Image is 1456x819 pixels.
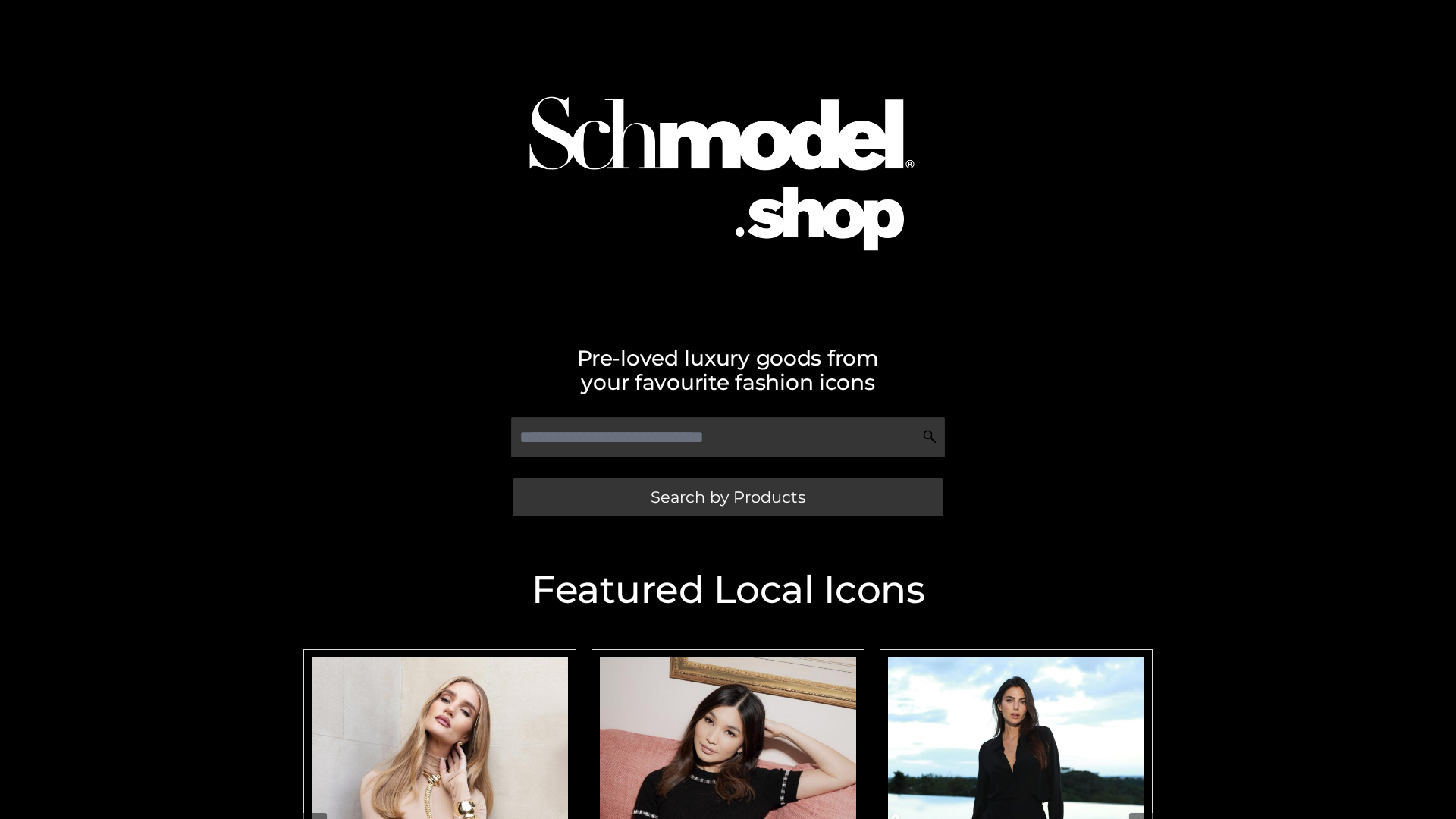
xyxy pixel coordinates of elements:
a: Search by Products [513,478,943,516]
span: Search by Products [651,489,805,505]
h2: Pre-loved luxury goods from your favourite fashion icons [296,346,1160,394]
img: Search Icon [922,429,937,444]
h2: Featured Local Icons​ [296,571,1160,609]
